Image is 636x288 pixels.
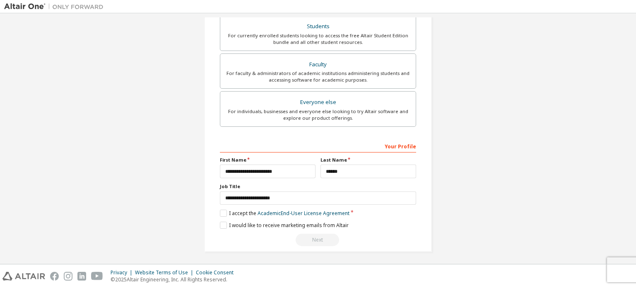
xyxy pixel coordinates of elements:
[225,32,411,46] div: For currently enrolled students looking to access the free Altair Student Edition bundle and all ...
[225,70,411,83] div: For faculty & administrators of academic institutions administering students and accessing softwa...
[220,183,416,190] label: Job Title
[220,234,416,246] div: Read and acccept EULA to continue
[220,222,349,229] label: I would like to receive marketing emails from Altair
[220,157,316,163] label: First Name
[135,269,196,276] div: Website Terms of Use
[64,272,72,281] img: instagram.svg
[220,210,349,217] label: I accept the
[258,210,349,217] a: Academic End-User License Agreement
[77,272,86,281] img: linkedin.svg
[225,59,411,70] div: Faculty
[91,272,103,281] img: youtube.svg
[4,2,108,11] img: Altair One
[50,272,59,281] img: facebook.svg
[111,269,135,276] div: Privacy
[225,97,411,108] div: Everyone else
[225,21,411,32] div: Students
[2,272,45,281] img: altair_logo.svg
[196,269,238,276] div: Cookie Consent
[111,276,238,283] p: © 2025 Altair Engineering, Inc. All Rights Reserved.
[320,157,416,163] label: Last Name
[220,139,416,152] div: Your Profile
[225,108,411,121] div: For individuals, businesses and everyone else looking to try Altair software and explore our prod...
